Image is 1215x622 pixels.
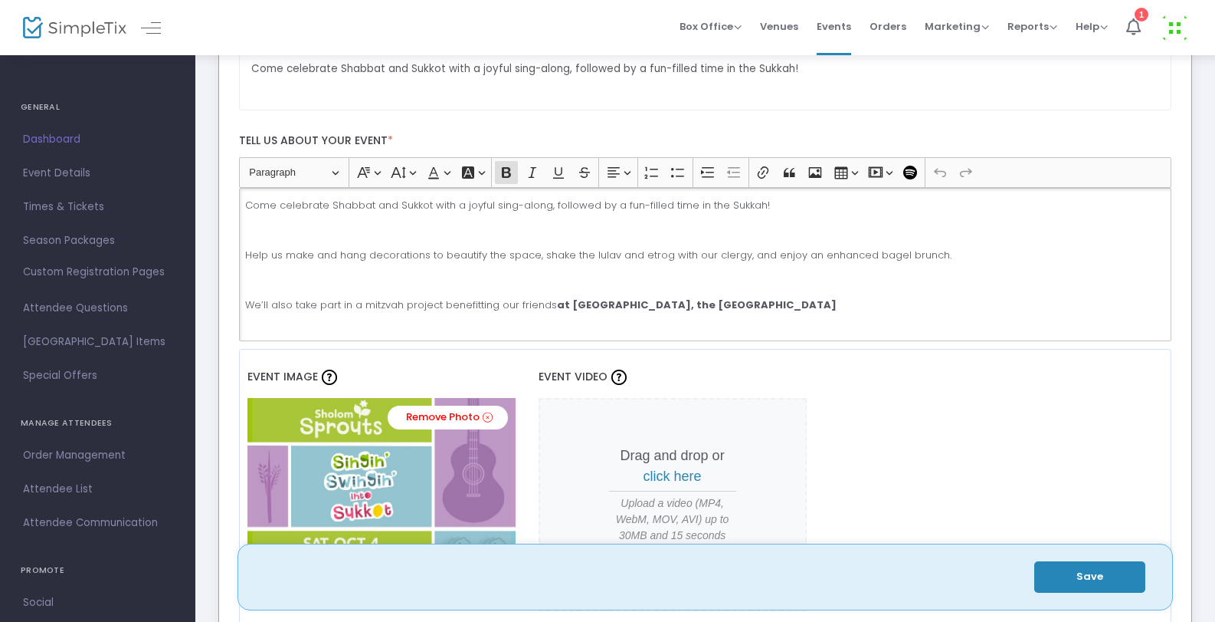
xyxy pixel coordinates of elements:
span: Dashboard [23,130,172,150]
span: Help [1076,19,1108,34]
span: click here [644,469,702,484]
img: question-mark [611,370,627,385]
h4: GENERAL [21,92,175,123]
label: Tell us about your event [231,126,1179,157]
span: Social [23,593,172,613]
div: Rich Text Editor, main [239,188,1172,341]
span: Events [817,7,851,46]
img: SimpletixSinginSwinginintoSukkot.jpg [247,398,516,567]
span: Event Image [247,369,318,384]
p: Drag and drop or [609,446,736,487]
p: We’ll also take part in a mitzvah project benefitting our friends [245,298,1164,313]
span: Paragraph [249,163,329,182]
h4: MANAGE ATTENDEES [21,408,175,439]
span: Custom Registration Pages [23,265,165,280]
span: Marketing [925,19,989,34]
span: Event Video [539,369,607,384]
p: Come celebrate Shabbat and Sukkot with a joyful sing-along, followed by a fun-filled time in the ... [245,198,1164,213]
span: Box Office [680,19,742,34]
span: Attendee Questions [23,298,172,318]
p: Help us make and hang decorations to beautify the space, shake the lulav and etrog with our clerg... [245,248,1164,263]
span: Upload a video (MP4, WebM, MOV, AVI) up to 30MB and 15 seconds long. [609,495,736,560]
a: Remove Photo [388,406,508,429]
span: [GEOGRAPHIC_DATA] Items [23,332,172,352]
strong: at [GEOGRAPHIC_DATA], the [GEOGRAPHIC_DATA] [557,298,837,312]
h4: PROMOTE [21,555,175,586]
div: Editor toolbar [239,157,1172,188]
span: Attendee Communication [23,513,172,533]
span: Orders [869,7,906,46]
img: question-mark [322,370,337,385]
button: Save [1034,561,1145,593]
span: Attendee List [23,479,172,499]
span: Event Details [23,163,172,183]
span: Season Packages [23,231,172,251]
span: Venues [760,7,798,46]
span: Reports [1007,19,1057,34]
span: Special Offers [23,366,172,386]
span: Order Management [23,446,172,466]
span: Times & Tickets [23,197,172,217]
button: Paragraph [242,161,346,185]
div: 1 [1135,8,1148,21]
